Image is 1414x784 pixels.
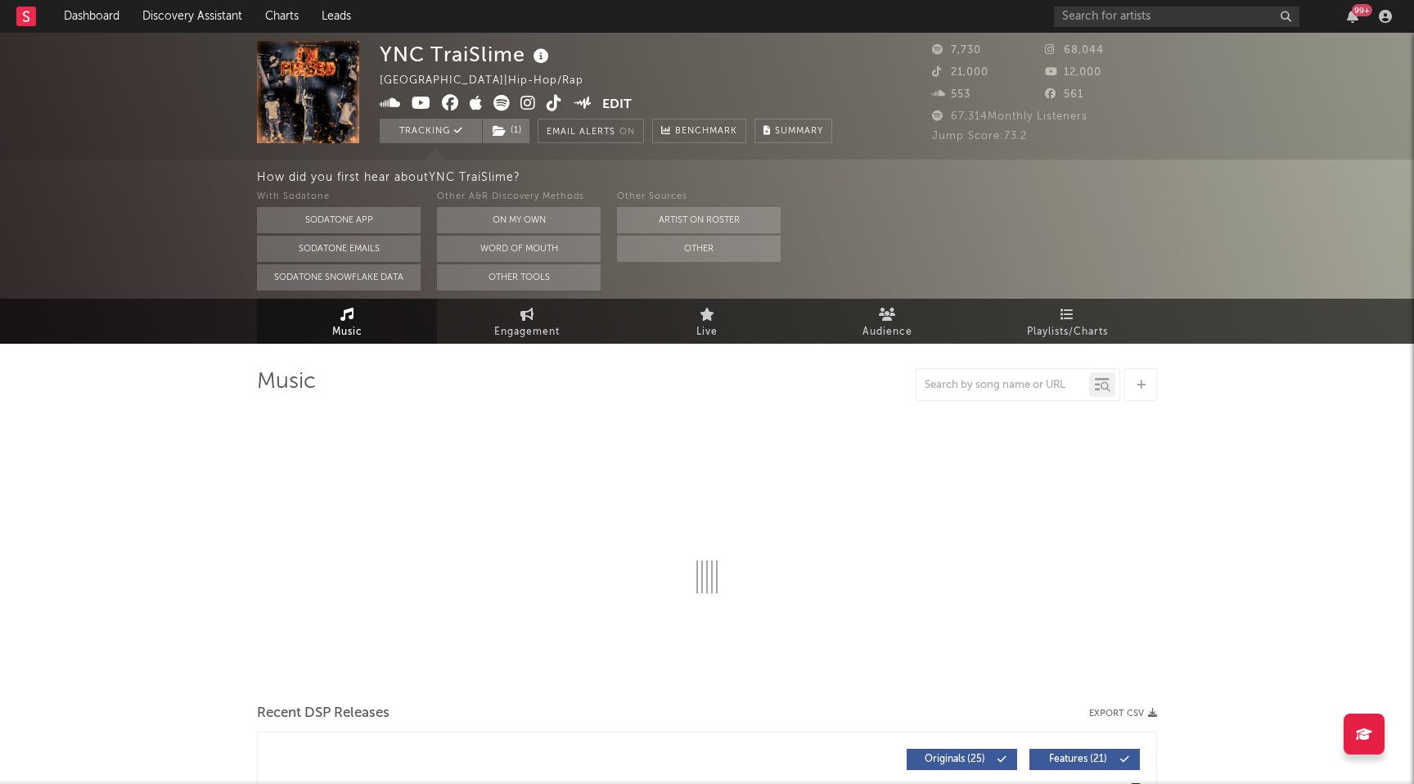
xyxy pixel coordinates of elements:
[257,168,1414,187] div: How did you first hear about YNC TraiSlime ?
[437,264,601,291] button: Other Tools
[1040,755,1115,764] span: Features ( 21 )
[437,207,601,233] button: On My Own
[257,236,421,262] button: Sodatone Emails
[257,264,421,291] button: Sodatone Snowflake Data
[617,299,797,344] a: Live
[257,299,437,344] a: Music
[932,45,981,56] span: 7,730
[619,128,635,137] em: On
[380,119,482,143] button: Tracking
[932,131,1027,142] span: Jump Score: 73.2
[1089,709,1157,719] button: Export CSV
[1347,10,1358,23] button: 99+
[1352,4,1372,16] div: 99 +
[675,122,737,142] span: Benchmark
[907,749,1017,770] button: Originals(25)
[1029,749,1140,770] button: Features(21)
[977,299,1157,344] a: Playlists/Charts
[916,379,1089,392] input: Search by song name or URL
[754,119,832,143] button: Summary
[437,236,601,262] button: Word Of Mouth
[257,187,421,207] div: With Sodatone
[437,299,617,344] a: Engagement
[482,119,530,143] span: ( 1 )
[932,67,988,78] span: 21,000
[1054,7,1299,27] input: Search for artists
[652,119,746,143] a: Benchmark
[1045,67,1101,78] span: 12,000
[380,41,553,68] div: YNC TraiSlime
[1045,45,1104,56] span: 68,044
[932,111,1088,122] span: 67,314 Monthly Listeners
[932,89,970,100] span: 553
[797,299,977,344] a: Audience
[617,187,781,207] div: Other Sources
[257,704,390,723] span: Recent DSP Releases
[862,322,912,342] span: Audience
[538,119,644,143] button: Email AlertsOn
[617,207,781,233] button: Artist on Roster
[257,207,421,233] button: Sodatone App
[617,236,781,262] button: Other
[437,187,601,207] div: Other A&R Discovery Methods
[696,322,718,342] span: Live
[380,71,602,91] div: [GEOGRAPHIC_DATA] | Hip-Hop/Rap
[1045,89,1083,100] span: 561
[775,127,823,136] span: Summary
[1027,322,1108,342] span: Playlists/Charts
[483,119,529,143] button: (1)
[494,322,560,342] span: Engagement
[602,95,632,115] button: Edit
[332,322,363,342] span: Music
[917,755,993,764] span: Originals ( 25 )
